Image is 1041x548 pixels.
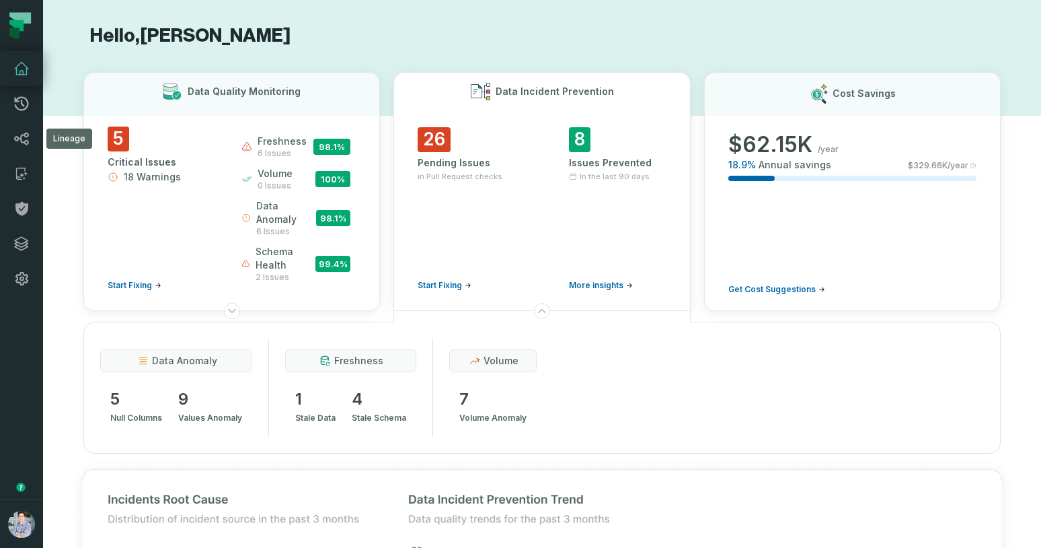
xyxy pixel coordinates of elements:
[83,24,1001,48] h1: Hello, [PERSON_NAME]
[418,156,515,170] div: Pending Issues
[728,284,825,295] a: Get Cost Suggestions
[295,410,336,426] span: stale data
[818,144,839,155] span: /year
[418,280,462,291] span: Start Fixing
[352,410,406,426] span: stale schema
[418,280,471,291] a: Start Fixing
[15,481,27,493] div: Tooltip anchor
[459,388,527,410] span: 7
[315,171,350,187] span: 100 %
[256,272,315,283] span: 2 issues
[459,410,527,426] span: volume anomaly
[315,256,350,272] span: 99.4 %
[334,354,383,368] span: freshness
[833,87,896,100] h3: Cost Savings
[8,511,35,538] img: avatar of Alon Nafta
[728,158,756,172] span: 18.9 %
[484,354,518,368] span: volume
[83,72,380,311] button: Data Quality Monitoring5Critical Issues18 WarningsStart Fixingfreshness6 issues98.1%volume0 issue...
[569,127,590,152] span: 8
[258,135,307,148] span: freshness
[313,139,350,155] span: 98.1 %
[256,245,315,272] span: schema health
[188,85,301,98] h3: Data Quality Monitoring
[46,129,92,149] div: Lineage
[352,388,406,410] span: 4
[393,72,690,311] button: Data Incident Prevention26Pending Issuesin Pull Request checksStart Fixing8Issues PreventedIn the...
[295,388,336,410] span: 1
[418,127,451,152] span: 26
[704,72,1001,311] button: Cost Savings$62.15K/year18.9%Annual savings$329.66K/yearGet Cost Suggestions
[124,170,181,184] span: 18 Warnings
[178,410,242,426] span: values anomaly
[316,210,351,226] span: 98.1 %
[108,280,152,291] span: Start Fixing
[108,280,161,291] a: Start Fixing
[258,180,293,191] span: 0 issues
[258,167,293,180] span: volume
[580,171,650,182] span: In the last 90 days
[256,199,315,226] span: data anomaly
[152,354,217,368] span: data anomaly
[256,226,315,237] span: 6 issues
[728,131,812,158] span: $ 62.15K
[108,127,129,151] span: 5
[258,148,307,159] span: 6 issues
[110,410,162,426] span: null columns
[178,388,242,410] span: 9
[418,171,502,182] span: in Pull Request checks
[569,280,623,291] span: More insights
[908,160,968,171] span: $ 329.66K /year
[496,85,614,98] h3: Data Incident Prevention
[569,280,633,291] a: More insights
[110,388,162,410] span: 5
[569,156,666,170] div: Issues Prevented
[728,284,816,295] span: Get Cost Suggestions
[108,156,217,169] div: Critical Issues
[759,158,831,172] span: Annual savings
